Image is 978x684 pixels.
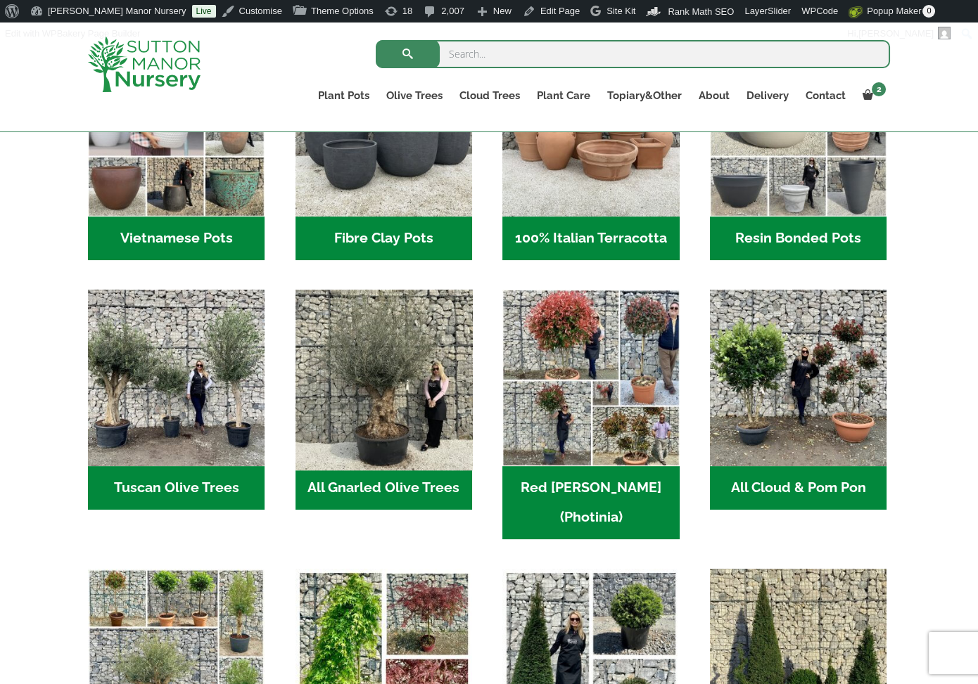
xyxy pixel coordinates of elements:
[88,290,265,466] img: Home - 7716AD77 15EA 4607 B135 B37375859F10
[599,86,690,105] a: Topiary&Other
[797,86,854,105] a: Contact
[710,466,887,510] h2: All Cloud & Pom Pon
[88,217,265,260] h2: Vietnamese Pots
[502,217,679,260] h2: 100% Italian Terracotta
[738,86,797,105] a: Delivery
[88,37,201,92] img: logo
[872,82,886,96] span: 2
[192,5,216,18] a: Live
[607,6,635,16] span: Site Kit
[502,40,679,260] a: Visit product category 100% Italian Terracotta
[88,290,265,510] a: Visit product category Tuscan Olive Trees
[668,6,734,17] span: Rank Math SEO
[310,86,378,105] a: Plant Pots
[296,217,472,260] h2: Fibre Clay Pots
[922,5,935,18] span: 0
[88,40,265,260] a: Visit product category Vietnamese Pots
[710,290,887,510] a: Visit product category All Cloud & Pom Pon
[528,86,599,105] a: Plant Care
[858,28,934,39] span: [PERSON_NAME]
[710,217,887,260] h2: Resin Bonded Pots
[296,40,472,260] a: Visit product category Fibre Clay Pots
[502,466,679,539] h2: Red [PERSON_NAME] (Photinia)
[854,86,890,105] a: 2
[296,466,472,510] h2: All Gnarled Olive Trees
[710,290,887,466] img: Home - A124EB98 0980 45A7 B835 C04B779F7765
[502,290,679,466] img: Home - F5A23A45 75B5 4929 8FB2 454246946332
[710,40,887,260] a: Visit product category Resin Bonded Pots
[451,86,528,105] a: Cloud Trees
[690,86,738,105] a: About
[842,22,956,45] a: Hi,
[502,290,679,539] a: Visit product category Red Robin (Photinia)
[291,285,476,471] img: Home - 5833C5B7 31D0 4C3A 8E42 DB494A1738DB
[376,40,890,68] input: Search...
[296,290,472,510] a: Visit product category All Gnarled Olive Trees
[378,86,451,105] a: Olive Trees
[88,466,265,510] h2: Tuscan Olive Trees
